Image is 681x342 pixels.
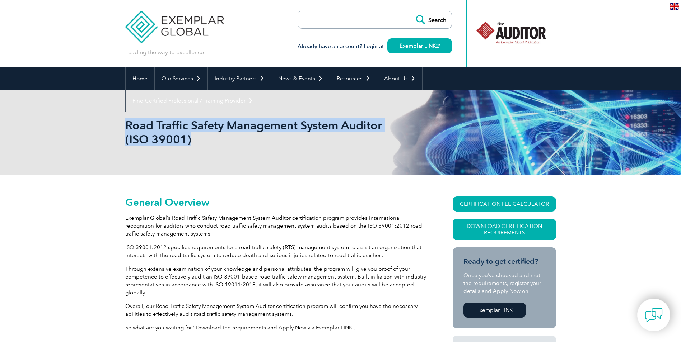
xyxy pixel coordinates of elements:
p: Exemplar Global’s Road Traffic Safety Management System Auditor certification program provides in... [125,214,427,238]
p: ISO 39001:2012 specifies requirements for a road traffic safety (RTS) management system to assist... [125,243,427,259]
p: Overall, our Road Traffic Safety Management System Auditor certification program will confirm you... [125,302,427,318]
img: contact-chat.png [645,306,663,324]
img: en [670,3,679,10]
a: Industry Partners [208,67,271,90]
a: Find Certified Professional / Training Provider [126,90,260,112]
p: Once you’ve checked and met the requirements, register your details and Apply Now on [463,271,545,295]
h3: Already have an account? Login at [298,42,452,51]
input: Search [412,11,452,28]
h3: Ready to get certified? [463,257,545,266]
a: Our Services [155,67,207,90]
a: Home [126,67,154,90]
img: open_square.png [436,44,440,48]
p: So what are you waiting for? Download the requirements and Apply Now via Exemplar LINK., [125,324,427,332]
a: Exemplar LINK [463,303,526,318]
a: About Us [377,67,422,90]
p: Leading the way to excellence [125,48,204,56]
a: Resources [330,67,377,90]
h1: Road Traffic Safety Management System Auditor (ISO 39001) [125,118,401,146]
h2: General Overview [125,196,427,208]
a: Exemplar LINK [387,38,452,53]
p: Through extensive examination of your knowledge and personal attributes, the program will give yo... [125,265,427,296]
a: CERTIFICATION FEE CALCULATOR [453,196,556,212]
a: News & Events [271,67,330,90]
a: Download Certification Requirements [453,219,556,240]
